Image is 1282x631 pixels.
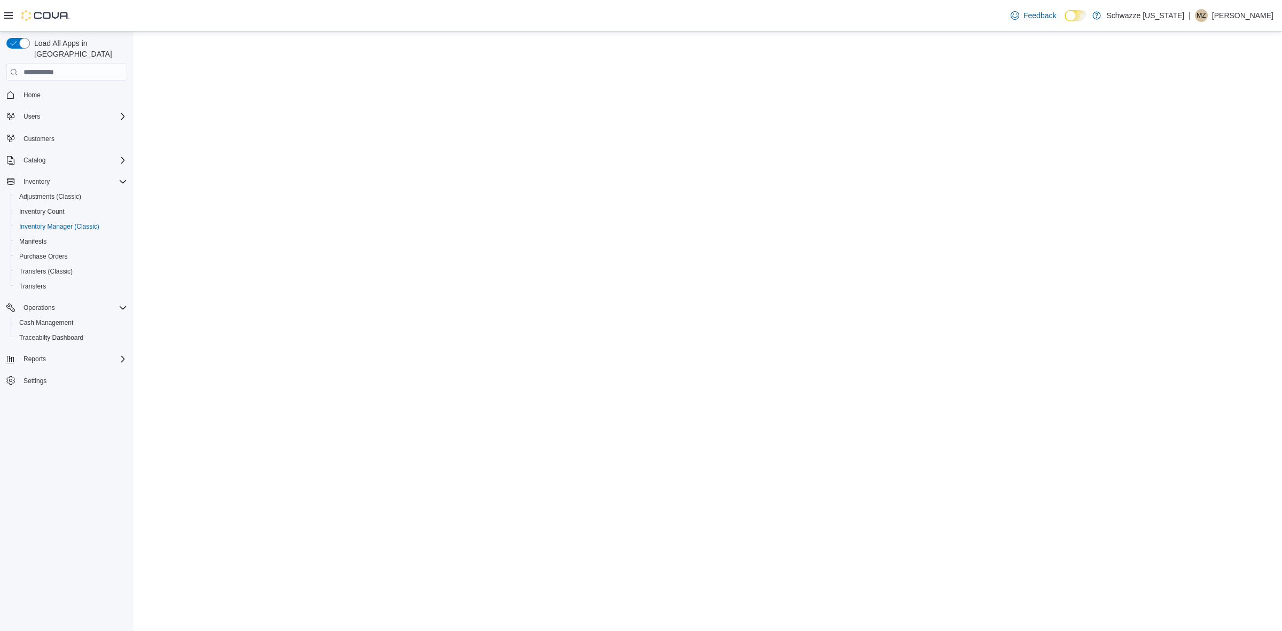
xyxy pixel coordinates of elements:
button: Operations [2,300,131,315]
span: Inventory Manager (Classic) [15,220,127,233]
span: Catalog [19,154,127,167]
span: Inventory Manager (Classic) [19,222,99,231]
span: Operations [24,303,55,312]
span: Customers [19,131,127,145]
p: [PERSON_NAME] [1212,9,1273,22]
span: Inventory Count [15,205,127,218]
span: Inventory Count [19,207,65,216]
a: Transfers (Classic) [15,265,77,278]
span: Inventory [19,175,127,188]
button: Reports [19,353,50,365]
a: Purchase Orders [15,250,72,263]
span: Reports [19,353,127,365]
button: Catalog [19,154,50,167]
button: Adjustments (Classic) [11,189,131,204]
nav: Complex example [6,83,127,416]
button: Reports [2,352,131,367]
span: Customers [24,135,54,143]
span: Feedback [1023,10,1056,21]
span: Purchase Orders [19,252,68,261]
p: Schwazze [US_STATE] [1106,9,1184,22]
span: Purchase Orders [15,250,127,263]
span: Transfers [15,280,127,293]
button: Inventory [19,175,54,188]
span: Adjustments (Classic) [19,192,81,201]
a: Settings [19,375,51,387]
button: Settings [2,373,131,388]
span: Cash Management [15,316,127,329]
span: Operations [19,301,127,314]
span: Inventory [24,177,50,186]
button: Manifests [11,234,131,249]
button: Transfers (Classic) [11,264,131,279]
img: Cova [21,10,69,21]
a: Home [19,89,45,102]
button: Traceabilty Dashboard [11,330,131,345]
button: Cash Management [11,315,131,330]
button: Inventory [2,174,131,189]
span: Manifests [19,237,46,246]
a: Manifests [15,235,51,248]
span: Users [24,112,40,121]
button: Operations [19,301,59,314]
button: Users [19,110,44,123]
span: MZ [1197,9,1206,22]
button: Catalog [2,153,131,168]
a: Transfers [15,280,50,293]
span: Load All Apps in [GEOGRAPHIC_DATA] [30,38,127,59]
span: Transfers [19,282,46,291]
button: Inventory Count [11,204,131,219]
span: Home [19,88,127,102]
a: Inventory Manager (Classic) [15,220,104,233]
a: Traceabilty Dashboard [15,331,88,344]
a: Feedback [1006,5,1060,26]
span: Traceabilty Dashboard [15,331,127,344]
a: Inventory Count [15,205,69,218]
span: Traceabilty Dashboard [19,333,83,342]
span: Transfers (Classic) [15,265,127,278]
a: Adjustments (Classic) [15,190,85,203]
a: Cash Management [15,316,77,329]
span: Users [19,110,127,123]
span: Settings [19,374,127,387]
button: Users [2,109,131,124]
span: Home [24,91,41,99]
span: Manifests [15,235,127,248]
span: Cash Management [19,318,73,327]
input: Dark Mode [1065,10,1087,21]
span: Catalog [24,156,45,165]
span: Reports [24,355,46,363]
button: Transfers [11,279,131,294]
button: Purchase Orders [11,249,131,264]
button: Customers [2,130,131,146]
button: Home [2,87,131,103]
span: Adjustments (Classic) [15,190,127,203]
span: Transfers (Classic) [19,267,73,276]
button: Inventory Manager (Classic) [11,219,131,234]
span: Settings [24,377,46,385]
div: Mengistu Zebulun [1195,9,1208,22]
p: | [1189,9,1191,22]
a: Customers [19,133,59,145]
